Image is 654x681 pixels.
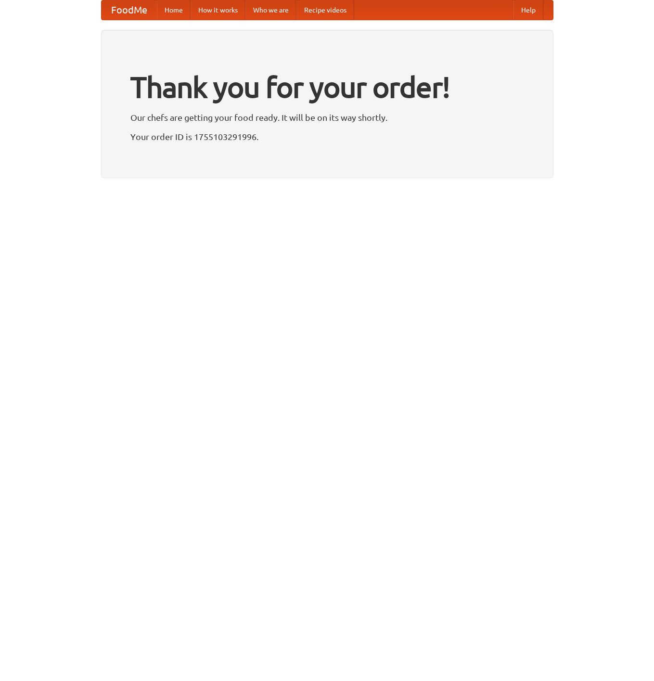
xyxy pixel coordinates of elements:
a: How it works [191,0,245,20]
a: Recipe videos [296,0,354,20]
h1: Thank you for your order! [130,64,524,110]
p: Our chefs are getting your food ready. It will be on its way shortly. [130,110,524,125]
a: FoodMe [102,0,157,20]
a: Who we are [245,0,296,20]
a: Home [157,0,191,20]
a: Help [513,0,543,20]
p: Your order ID is 1755103291996. [130,129,524,144]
